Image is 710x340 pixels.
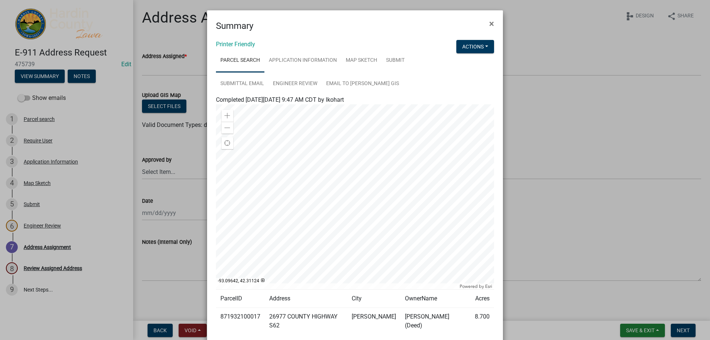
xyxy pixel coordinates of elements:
td: Acres [470,290,494,308]
a: Printer Friendly [216,41,255,48]
a: Parcel search [216,49,264,73]
div: Zoom out [222,122,233,134]
a: Application Information [264,49,341,73]
a: Engineer Review [268,72,322,96]
h4: Summary [216,19,253,33]
a: Email to [PERSON_NAME] GIS [322,72,403,96]
a: Submit [382,49,409,73]
td: 871932100017 [216,308,265,335]
td: Address [265,290,347,308]
td: [PERSON_NAME] [347,308,400,335]
span: × [489,18,494,29]
td: 8.700 [470,308,494,335]
div: Find my location [222,137,233,149]
button: Actions [456,40,494,53]
td: 26977 COUNTY HIGHWAY S62 [265,308,347,335]
div: Zoom in [222,110,233,122]
td: OwnerName [400,290,470,308]
td: [PERSON_NAME] (Deed) [400,308,470,335]
span: Completed [DATE][DATE] 9:47 AM CDT by lkohart [216,96,344,103]
a: Submittal Email [216,72,268,96]
button: Close [483,13,500,34]
td: ParcelID [216,290,265,308]
a: Map Sketch [341,49,382,73]
td: City [347,290,400,308]
a: Esri [485,284,492,289]
div: Powered by [458,283,494,289]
